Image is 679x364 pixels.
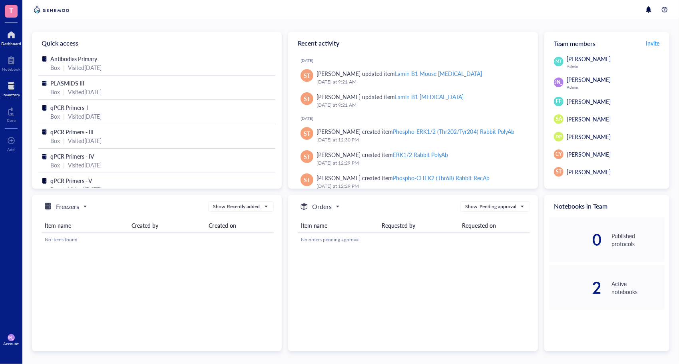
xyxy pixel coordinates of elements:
[544,195,669,217] div: Notebooks in Team
[50,161,60,169] div: Box
[317,78,525,86] div: [DATE] at 9:21 AM
[50,88,60,96] div: Box
[213,203,260,210] div: Show: Recently added
[304,94,310,103] span: ST
[68,63,102,72] div: Visited [DATE]
[567,76,611,84] span: [PERSON_NAME]
[68,161,102,169] div: Visited [DATE]
[317,101,525,109] div: [DATE] at 9:21 AM
[317,159,525,167] div: [DATE] at 12:29 PM
[459,218,530,233] th: Requested on
[68,136,102,145] div: Visited [DATE]
[4,341,19,346] div: Account
[288,32,538,54] div: Recent activity
[50,177,92,185] span: qPCR Primers - V
[567,64,665,69] div: Admin
[1,41,21,46] div: Dashboard
[295,89,532,112] a: ST[PERSON_NAME] updated itemLamin B1 [MEDICAL_DATA][DATE] at 9:21 AM
[42,218,128,233] th: Item name
[32,32,282,54] div: Quick access
[317,127,514,136] div: [PERSON_NAME] created item
[317,150,448,159] div: [PERSON_NAME] created item
[393,127,514,135] div: Phospho-ERK1/2 (Thr202/Tyr204) Rabbit PolyAb
[56,202,79,211] h5: Freezers
[567,150,611,158] span: [PERSON_NAME]
[567,115,611,123] span: [PERSON_NAME]
[301,58,532,63] div: [DATE]
[567,168,611,176] span: [PERSON_NAME]
[63,88,65,96] div: |
[304,71,310,80] span: ST
[645,37,660,50] button: Invite
[312,202,332,211] h5: Orders
[63,63,65,72] div: |
[2,54,20,72] a: Notebook
[393,174,489,182] div: Phospho-CHEK2 (Thr68) Rabbit RecAb
[301,116,532,121] div: [DATE]
[2,67,20,72] div: Notebook
[45,236,271,243] div: No items found
[567,133,611,141] span: [PERSON_NAME]
[395,93,464,101] div: Lamin B1 [MEDICAL_DATA]
[549,233,602,246] div: 0
[556,168,562,175] span: ST
[63,112,65,121] div: |
[63,136,65,145] div: |
[9,5,13,15] span: T
[2,92,20,97] div: Inventory
[567,97,611,105] span: [PERSON_NAME]
[301,236,527,243] div: No orders pending approval
[50,185,60,194] div: Box
[32,5,71,14] img: genemod-logo
[2,80,20,97] a: Inventory
[317,173,490,182] div: [PERSON_NAME] created item
[317,92,464,101] div: [PERSON_NAME] updated item
[8,147,15,152] div: Add
[304,175,310,184] span: ST
[63,185,65,194] div: |
[567,55,611,63] span: [PERSON_NAME]
[646,39,659,47] span: Invite
[612,280,665,296] div: Active notebooks
[317,69,482,78] div: [PERSON_NAME] updated item
[556,115,562,123] span: SA
[1,28,21,46] a: Dashboard
[378,218,459,233] th: Requested by
[465,203,516,210] div: Show: Pending approval
[556,98,562,105] span: EF
[7,118,16,123] div: Core
[549,281,602,294] div: 2
[50,55,97,63] span: Antibodies Primary
[317,136,525,144] div: [DATE] at 12:30 PM
[304,129,310,138] span: ST
[50,63,60,72] div: Box
[128,218,206,233] th: Created by
[50,152,94,160] span: qPCR Primers - IV
[544,32,669,54] div: Team members
[556,58,562,64] span: MT
[50,136,60,145] div: Box
[50,79,84,87] span: PLASMIDS III
[393,151,448,159] div: ERK1/2 Rabbit PolyAb
[395,70,482,78] div: Lamin B1 Mouse [MEDICAL_DATA]
[567,85,665,90] div: Admin
[556,133,562,140] span: DP
[295,124,532,147] a: ST[PERSON_NAME] created itemPhospho-ERK1/2 (Thr202/Tyr204) Rabbit PolyAb[DATE] at 12:30 PM
[68,88,102,96] div: Visited [DATE]
[304,152,310,161] span: ST
[50,112,60,121] div: Box
[68,112,102,121] div: Visited [DATE]
[556,151,562,158] span: CY
[612,232,665,248] div: Published protocols
[295,66,532,89] a: ST[PERSON_NAME] updated itemLamin B1 Mouse [MEDICAL_DATA][DATE] at 9:21 AM
[50,103,88,111] span: qPCR Primers-I
[295,170,532,193] a: ST[PERSON_NAME] created itemPhospho-CHEK2 (Thr68) Rabbit RecAb[DATE] at 12:29 PM
[7,105,16,123] a: Core
[540,79,578,86] span: [PERSON_NAME]
[68,185,102,194] div: Visited [DATE]
[63,161,65,169] div: |
[295,147,532,170] a: ST[PERSON_NAME] created itemERK1/2 Rabbit PolyAb[DATE] at 12:29 PM
[206,218,274,233] th: Created on
[50,128,94,136] span: qPCR Primers - III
